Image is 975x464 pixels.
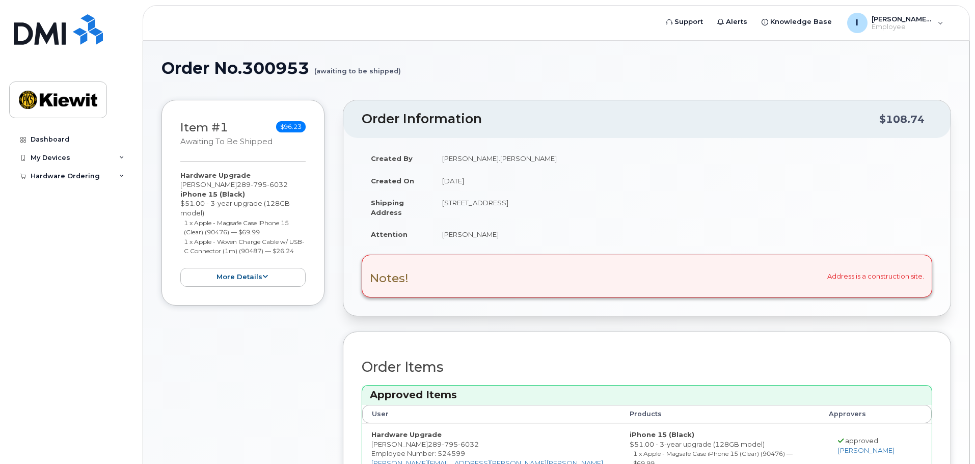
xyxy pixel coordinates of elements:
strong: Hardware Upgrade [180,171,251,179]
td: [DATE] [433,170,932,192]
strong: iPhone 15 (Black) [180,190,245,198]
small: awaiting to be shipped [180,137,273,146]
span: 289 [237,180,288,188]
div: [PERSON_NAME] $51.00 - 3-year upgrade (128GB model) [180,171,306,287]
th: Approvers [820,405,913,423]
h3: Item #1 [180,121,273,147]
span: 6032 [267,180,288,188]
span: 6032 [458,440,479,448]
td: [STREET_ADDRESS] [433,192,932,223]
small: 1 x Apple - Woven Charge Cable w/ USB-C Connector (1m) (90487) — $26.24 [184,238,305,255]
strong: Created By [371,154,413,162]
h3: Notes! [370,272,409,285]
div: Address is a construction site. [362,255,932,297]
span: 289 [428,440,479,448]
td: [PERSON_NAME] [433,223,932,245]
strong: Shipping Address [371,199,404,216]
h2: Order Items [362,360,932,375]
strong: Created On [371,177,414,185]
span: $96.23 [276,121,306,132]
a: [PERSON_NAME] [838,446,895,454]
td: [PERSON_NAME].[PERSON_NAME] [433,147,932,170]
span: 795 [442,440,458,448]
th: User [362,405,620,423]
th: Products [620,405,820,423]
small: 1 x Apple - Magsafe Case iPhone 15 (Clear) (90476) — $69.99 [184,219,289,236]
h1: Order No.300953 [161,59,951,77]
span: 795 [251,180,267,188]
strong: iPhone 15 (Black) [630,430,694,439]
span: Employee Number: 524599 [371,449,465,457]
div: $108.74 [879,110,925,129]
small: (awaiting to be shipped) [314,59,401,75]
button: more details [180,268,306,287]
h2: Order Information [362,112,879,126]
span: approved [845,436,878,445]
strong: Attention [371,230,408,238]
iframe: Messenger Launcher [931,420,967,456]
h3: Approved Items [370,388,924,402]
strong: Hardware Upgrade [371,430,442,439]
